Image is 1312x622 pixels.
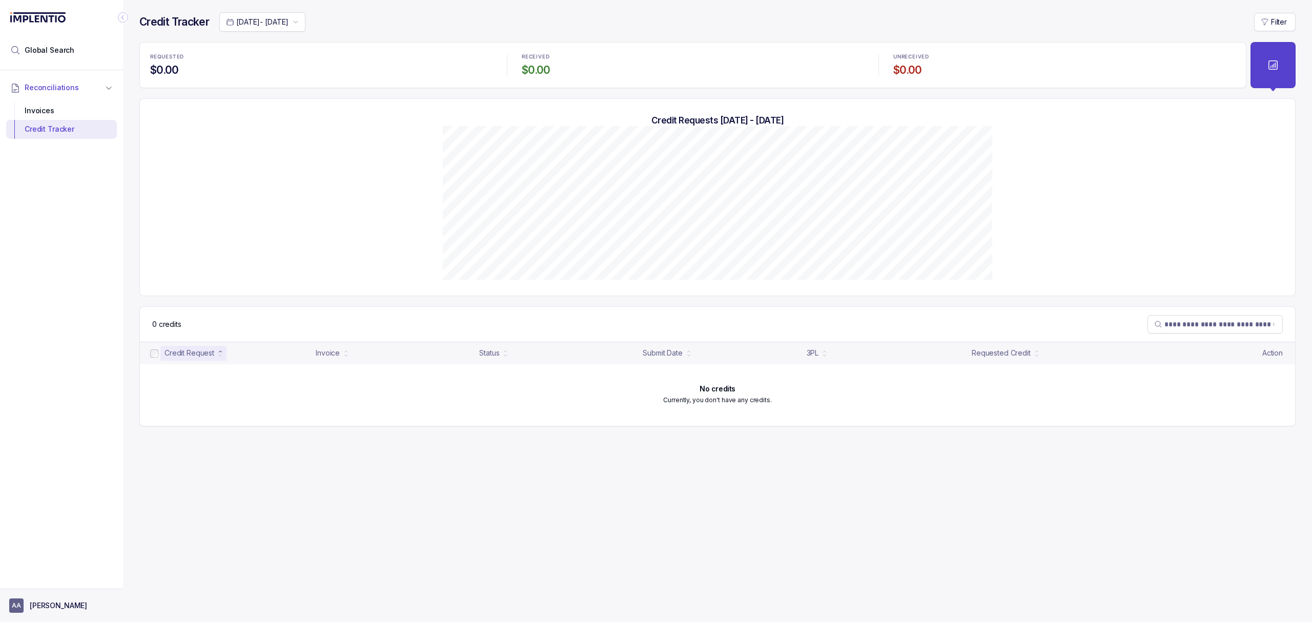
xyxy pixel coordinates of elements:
p: UNRECEIVED [893,54,929,60]
p: RECEIVED [522,54,549,60]
p: [PERSON_NAME] [30,600,87,611]
div: Invoice [316,348,340,358]
button: Filter [1254,13,1296,31]
span: Global Search [25,45,74,55]
p: Currently, you don't have any credits. [663,395,771,405]
h4: $0.00 [522,63,864,77]
button: User initials[PERSON_NAME] [9,598,114,613]
li: Statistic REQUESTED [144,47,499,84]
p: [DATE] - [DATE] [236,17,289,27]
div: Credit Tracker [14,120,109,138]
div: Reconciliations [6,99,117,141]
li: Statistic RECEIVED [516,47,870,84]
div: Credit Request [165,348,214,358]
button: Date Range Picker [219,12,305,32]
div: Invoices [14,101,109,120]
div: Collapse Icon [117,11,129,24]
button: Reconciliations [6,76,117,99]
search: Date Range Picker [226,17,289,27]
div: Requested Credit [972,348,1031,358]
span: Reconciliations [25,82,79,93]
li: Statistic UNRECEIVED [887,47,1242,84]
nav: Table Control [140,307,1295,342]
span: User initials [9,598,24,613]
input: checkbox-checkbox-all [150,349,158,358]
h4: $0.00 [150,63,493,77]
h6: No credits [700,385,735,393]
h4: $0.00 [893,63,1236,77]
h5: Credit Requests [DATE] - [DATE] [156,115,1279,126]
search: Table Search Bar [1147,315,1283,334]
div: Status [479,348,499,358]
p: Action [1262,348,1283,358]
div: Submit Date [643,348,682,358]
p: REQUESTED [150,54,184,60]
p: 0 credits [152,319,181,329]
ul: Statistic Highlights [139,42,1246,88]
h4: Credit Tracker [139,15,209,29]
div: 3PL [807,348,819,358]
div: Remaining page entries [152,319,181,329]
p: Filter [1271,17,1287,27]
